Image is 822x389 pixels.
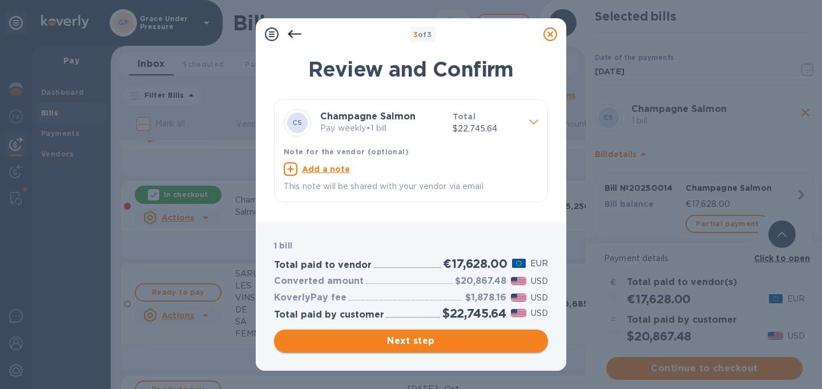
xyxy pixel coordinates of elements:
button: Next step [274,330,548,352]
b: of 3 [413,30,432,39]
p: EUR [530,258,548,270]
b: CS [292,118,303,127]
h3: Total paid to vendor [274,260,372,271]
span: 3 [413,30,418,39]
b: Note for the vendor (optional) [284,147,409,156]
img: USD [511,309,526,317]
h3: $20,867.48 [455,276,506,287]
div: CSChampagne SalmonPay weekly•1 billTotal$22,745.64Note for the vendor (optional)Add a noteThis no... [284,109,538,193]
h1: Review and Confirm [274,57,548,81]
p: USD [531,275,548,287]
img: USD [511,294,526,302]
p: USD [531,292,548,304]
h3: KoverlyPay fee [274,292,346,303]
p: USD [531,307,548,319]
b: Champagne Salmon [320,111,416,122]
h3: Total paid by customer [274,310,384,320]
img: USD [511,277,526,285]
p: Pay weekly • 1 bill [320,122,444,134]
b: Total [453,112,476,121]
h2: €17,628.00 [443,256,507,271]
u: Add a note [302,165,350,174]
h3: Converted amount [274,276,364,287]
h3: $1,878.16 [465,292,506,303]
span: Next step [283,334,539,348]
p: $22,745.64 [453,123,520,135]
b: 1 bill [274,241,292,250]
h2: $22,745.64 [442,306,506,320]
p: This note will be shared with your vendor via email [284,181,538,193]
